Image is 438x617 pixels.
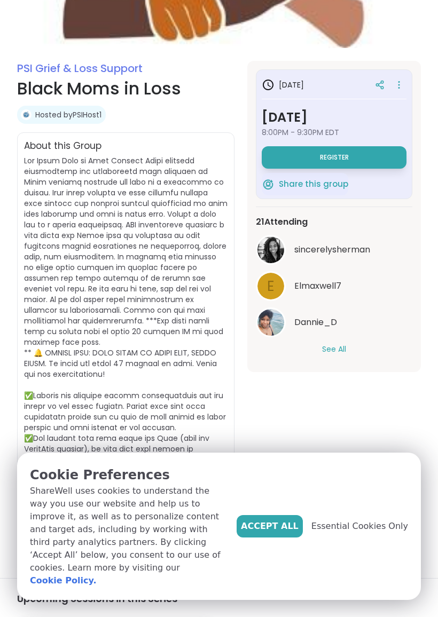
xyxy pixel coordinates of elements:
a: sincerelyshermansincerelysherman [256,235,412,265]
span: Dannie_D [294,316,337,329]
img: PSIHost1 [21,109,32,120]
p: Cookie Preferences [30,465,228,485]
a: Cookie Policy. [30,574,96,587]
button: Share this group [262,173,348,195]
h2: About this Group [24,139,101,153]
button: Register [262,146,406,169]
a: Hosted byPSIHost1 [35,109,101,120]
a: EElmaxwell7 [256,271,412,301]
img: Dannie_D [257,309,284,336]
span: 21 Attending [256,216,308,228]
span: E [267,276,275,297]
img: ShareWell Logomark [262,178,275,191]
a: PSI Grief & Loss Support [17,61,143,76]
span: Share this group [279,178,348,191]
img: sincerelysherman [257,236,284,263]
span: Accept All [241,520,299,533]
span: 8:00PM - 9:30PM EDT [262,127,406,138]
button: Accept All [237,515,303,537]
span: sincerelysherman [294,243,370,256]
h1: Black Moms in Loss [17,76,234,101]
span: Lor Ipsum Dolo si Amet Consect Adipi elitsedd eiusmodtemp inc utlaboreetd magn aliquaen ad Minim ... [24,155,228,476]
p: ShareWell uses cookies to understand the way you use our website and help us to improve it, as we... [30,485,228,587]
span: Register [320,153,349,162]
button: See All [322,344,346,355]
h3: [DATE] [262,108,406,127]
a: Dannie_DDannie_D [256,307,412,337]
span: Essential Cookies Only [311,520,408,533]
h3: [DATE] [262,78,304,91]
span: Elmaxwell7 [294,280,341,292]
